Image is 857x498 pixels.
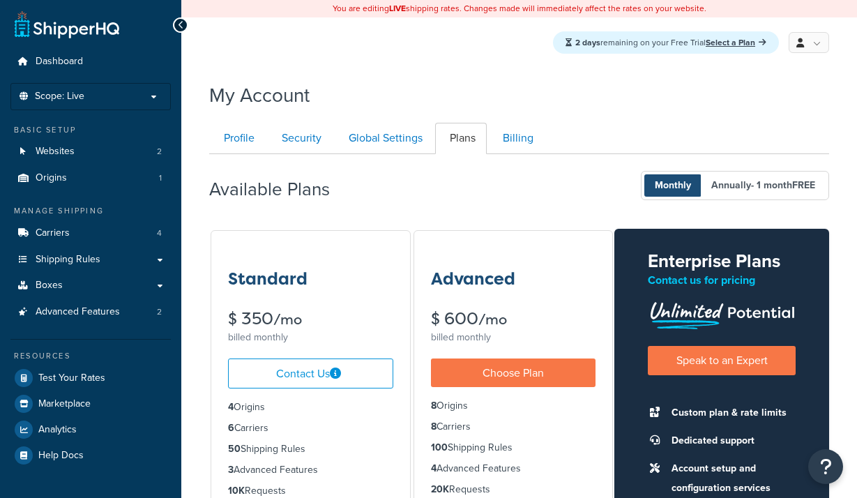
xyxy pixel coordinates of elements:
button: Monthly Annually- 1 monthFREE [641,171,829,200]
li: Requests [431,482,596,497]
span: Test Your Rates [38,372,105,384]
li: Origins [431,398,596,414]
a: Shipping Rules [10,247,171,273]
span: 2 [157,146,162,158]
strong: 6 [228,421,234,435]
a: Security [267,123,333,154]
span: Carriers [36,227,70,239]
a: Contact Us [228,359,393,388]
a: Boxes [10,273,171,299]
div: $ 350 [228,310,393,328]
span: 1 [159,172,162,184]
a: Advanced Features 2 [10,299,171,325]
div: Basic Setup [10,124,171,136]
img: Unlimited Potential [648,297,796,329]
li: Origins [10,165,171,191]
li: Carriers [228,421,393,436]
small: /mo [273,310,302,329]
a: Profile [209,123,266,154]
li: Advanced Features [228,462,393,478]
div: remaining on your Free Trial [553,31,779,54]
li: Carriers [10,220,171,246]
span: Monthly [644,174,701,197]
a: ShipperHQ Home [15,10,119,38]
b: LIVE [389,2,406,15]
li: Shipping Rules [228,442,393,457]
strong: 2 days [575,36,600,49]
div: billed monthly [431,328,596,347]
a: Speak to an Expert [648,346,796,375]
li: Shipping Rules [431,440,596,455]
li: Account setup and configuration services [665,459,796,498]
div: billed monthly [228,328,393,347]
span: Origins [36,172,67,184]
a: Origins 1 [10,165,171,191]
span: Dashboard [36,56,83,68]
a: Choose Plan [431,359,596,387]
a: Select a Plan [706,36,766,49]
h3: Advanced [431,270,515,288]
p: Contact us for pricing [648,271,796,290]
strong: 4 [228,400,234,414]
h1: My Account [209,82,310,109]
h2: Enterprise Plans [648,251,796,271]
div: $ 600 [431,310,596,328]
span: Analytics [38,424,77,436]
strong: 50 [228,442,241,456]
span: Advanced Features [36,306,120,318]
span: Scope: Live [35,91,84,103]
a: Dashboard [10,49,171,75]
a: Plans [435,123,487,154]
span: 4 [157,227,162,239]
a: Carriers 4 [10,220,171,246]
strong: 4 [431,461,437,476]
span: 2 [157,306,162,318]
li: Origins [228,400,393,415]
strong: 8 [431,419,437,434]
button: Open Resource Center [808,449,843,484]
b: FREE [792,178,815,193]
span: Websites [36,146,75,158]
a: Billing [488,123,545,154]
div: Manage Shipping [10,205,171,217]
strong: 3 [228,462,234,477]
strong: 8 [431,398,437,413]
li: Websites [10,139,171,165]
a: Websites 2 [10,139,171,165]
h2: Available Plans [209,179,351,199]
strong: 10K [228,483,245,498]
span: Help Docs [38,450,84,462]
li: Carriers [431,419,596,435]
div: Resources [10,350,171,362]
li: Advanced Features [431,461,596,476]
span: Shipping Rules [36,254,100,266]
span: Annually [701,174,826,197]
strong: 100 [431,440,448,455]
span: - 1 month [751,178,815,193]
a: Analytics [10,417,171,442]
strong: 20K [431,482,449,497]
li: Advanced Features [10,299,171,325]
span: Boxes [36,280,63,292]
a: Help Docs [10,443,171,468]
small: /mo [478,310,507,329]
a: Global Settings [334,123,434,154]
a: Test Your Rates [10,365,171,391]
li: Dedicated support [665,431,796,451]
span: Marketplace [38,398,91,410]
h3: Standard [228,270,308,288]
a: Marketplace [10,391,171,416]
li: Custom plan & rate limits [665,403,796,423]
